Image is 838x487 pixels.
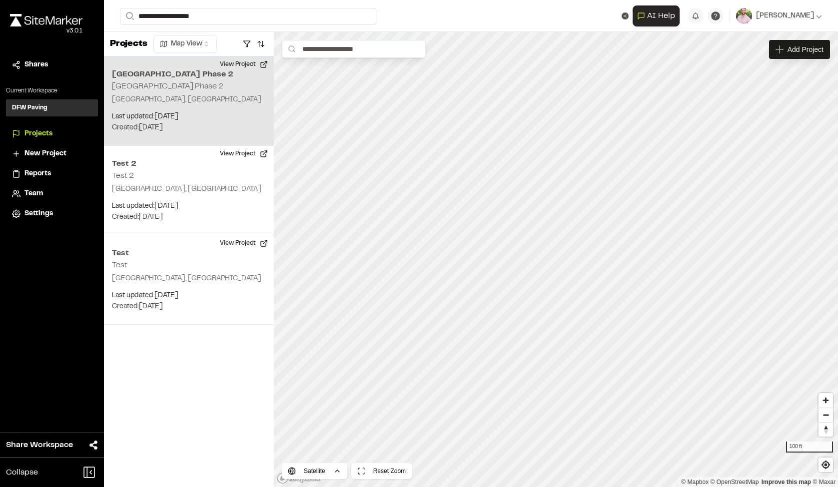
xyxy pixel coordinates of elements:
[12,128,92,139] a: Projects
[647,10,675,22] span: AI Help
[112,68,266,80] h2: [GEOGRAPHIC_DATA] Phase 2
[112,273,266,284] p: [GEOGRAPHIC_DATA], [GEOGRAPHIC_DATA]
[762,479,811,486] a: Map feedback
[112,262,127,269] h2: Test
[110,37,147,51] p: Projects
[24,188,43,199] span: Team
[633,5,680,26] button: Open AI Assistant
[112,111,266,122] p: Last updated: [DATE]
[274,32,838,487] canvas: Map
[12,188,92,199] a: Team
[112,122,266,133] p: Created: [DATE]
[622,12,629,19] button: Clear text
[736,8,822,24] button: [PERSON_NAME]
[112,301,266,312] p: Created: [DATE]
[112,172,134,179] h2: Test 2
[12,59,92,70] a: Shares
[277,473,321,484] a: Mapbox logo
[112,184,266,195] p: [GEOGRAPHIC_DATA], [GEOGRAPHIC_DATA]
[112,83,223,90] h2: [GEOGRAPHIC_DATA] Phase 2
[819,393,833,408] button: Zoom in
[10,14,82,26] img: rebrand.png
[756,10,814,21] span: [PERSON_NAME]
[736,8,752,24] img: User
[711,479,759,486] a: OpenStreetMap
[788,44,824,54] span: Add Project
[112,290,266,301] p: Last updated: [DATE]
[6,86,98,95] p: Current Workspace
[112,201,266,212] p: Last updated: [DATE]
[12,208,92,219] a: Settings
[12,148,92,159] a: New Project
[12,168,92,179] a: Reports
[24,128,52,139] span: Projects
[351,463,412,479] button: Reset Zoom
[819,422,833,437] button: Reset bearing to north
[6,467,38,479] span: Collapse
[112,212,266,223] p: Created: [DATE]
[819,408,833,422] button: Zoom out
[10,26,82,35] div: Oh geez...please don't...
[819,423,833,437] span: Reset bearing to north
[12,103,47,112] h3: DFW Paving
[282,463,347,479] button: Satellite
[681,479,709,486] a: Mapbox
[112,94,266,105] p: [GEOGRAPHIC_DATA], [GEOGRAPHIC_DATA]
[819,458,833,472] button: Find my location
[24,208,53,219] span: Settings
[786,442,833,453] div: 100 ft
[214,146,274,162] button: View Project
[112,158,266,170] h2: Test 2
[24,168,51,179] span: Reports
[633,5,684,26] div: Open AI Assistant
[24,59,48,70] span: Shares
[214,235,274,251] button: View Project
[813,479,836,486] a: Maxar
[6,439,73,451] span: Share Workspace
[120,8,138,24] button: Search
[24,148,66,159] span: New Project
[214,56,274,72] button: View Project
[112,247,266,259] h2: Test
